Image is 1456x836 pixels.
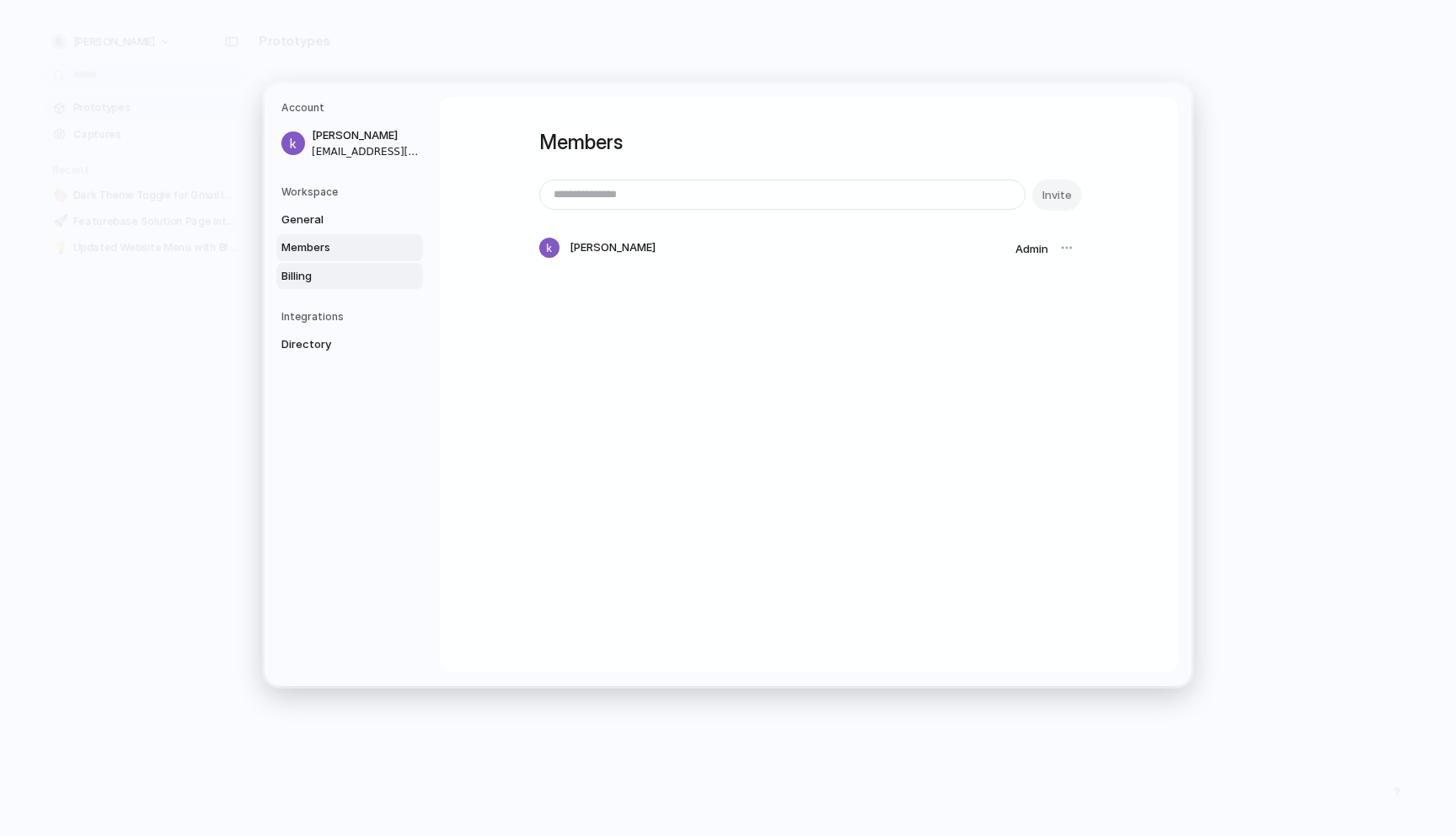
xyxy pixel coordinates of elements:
[276,262,423,289] a: Billing
[281,211,389,228] span: General
[312,143,420,158] span: [EMAIL_ADDRESS][DOMAIN_NAME]
[281,336,389,353] span: Directory
[276,206,423,233] a: General
[281,239,389,256] span: Members
[312,127,420,144] span: [PERSON_NAME]
[570,239,656,256] span: [PERSON_NAME]
[281,100,423,115] h5: Account
[1015,242,1048,255] span: Admin
[276,331,423,358] a: Directory
[276,122,423,164] a: [PERSON_NAME][EMAIL_ADDRESS][DOMAIN_NAME]
[281,184,423,199] h5: Workspace
[276,234,423,261] a: Members
[539,127,1079,158] h1: Members
[281,267,389,284] span: Billing
[281,309,423,324] h5: Integrations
